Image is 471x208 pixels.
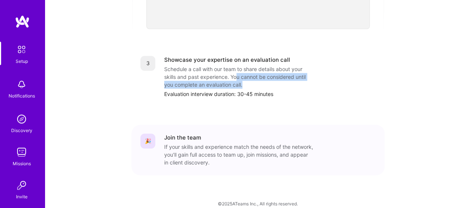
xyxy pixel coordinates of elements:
[16,57,28,65] div: Setup
[140,134,155,148] div: 🎉
[164,143,313,166] div: If your skills and experience match the needs of the network, you’ll gain full access to team up,...
[14,42,29,57] img: setup
[164,56,290,64] div: Showcase your expertise on an evaluation call
[164,65,313,89] div: Schedule a call with our team to share details about your skills and past experience. You cannot ...
[14,112,29,127] img: discovery
[140,56,155,71] div: 3
[11,127,32,134] div: Discovery
[15,15,30,28] img: logo
[14,145,29,160] img: teamwork
[14,178,29,193] img: Invite
[14,77,29,92] img: bell
[16,193,28,201] div: Invite
[13,160,31,167] div: Missions
[164,90,376,98] div: Evaluation interview duration: 30-45 minutes
[9,92,35,100] div: Notifications
[164,134,201,141] div: Join the team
